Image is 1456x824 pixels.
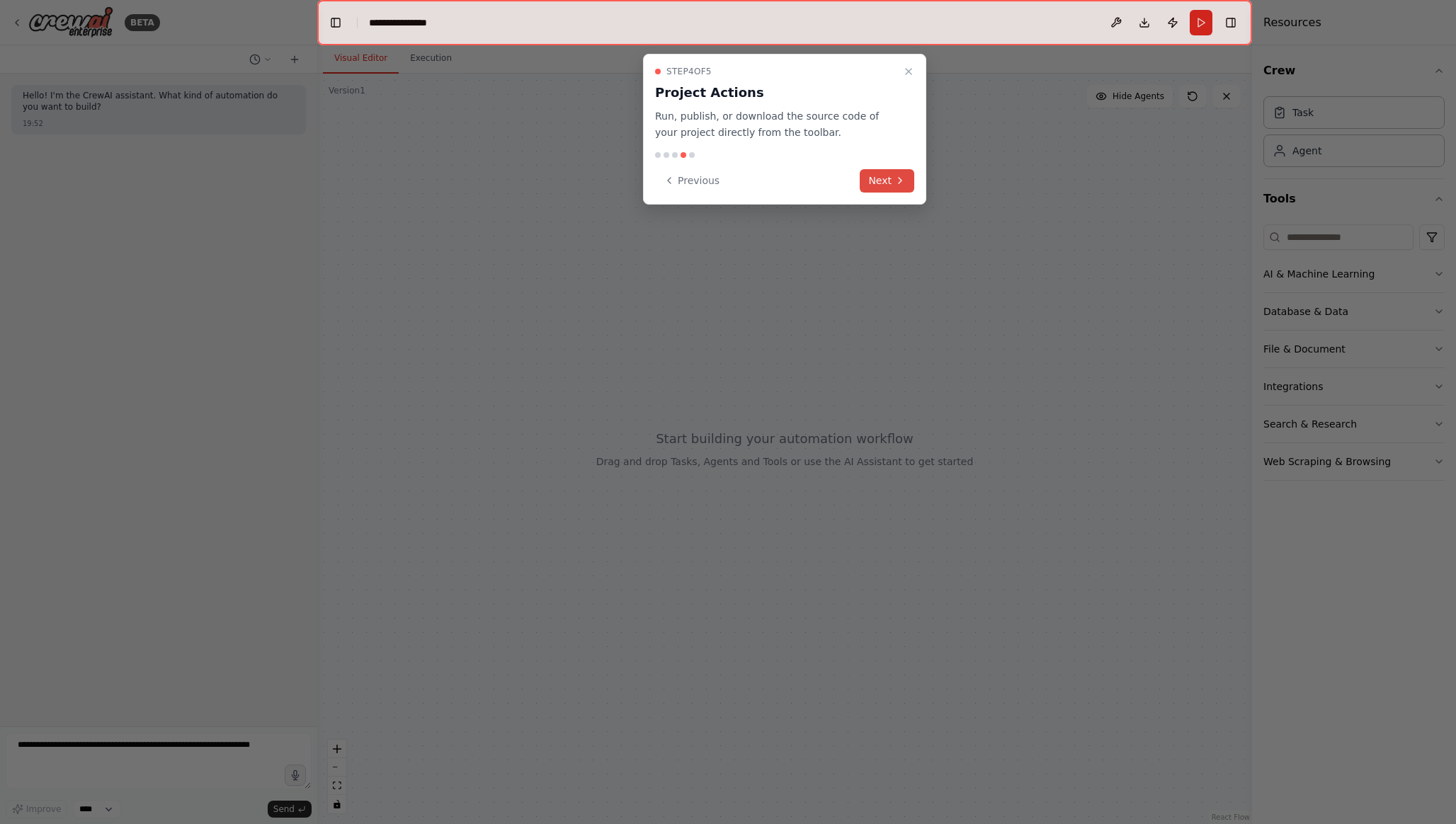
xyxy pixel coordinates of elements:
[655,108,897,141] p: Run, publish, or download the source code of your project directly from the toolbar.
[655,169,728,193] button: Previous
[860,169,914,193] button: Next
[900,63,917,80] button: Close walkthrough
[655,83,897,103] h3: Project Actions
[666,66,712,77] span: Step 4 of 5
[326,13,346,33] button: Hide left sidebar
